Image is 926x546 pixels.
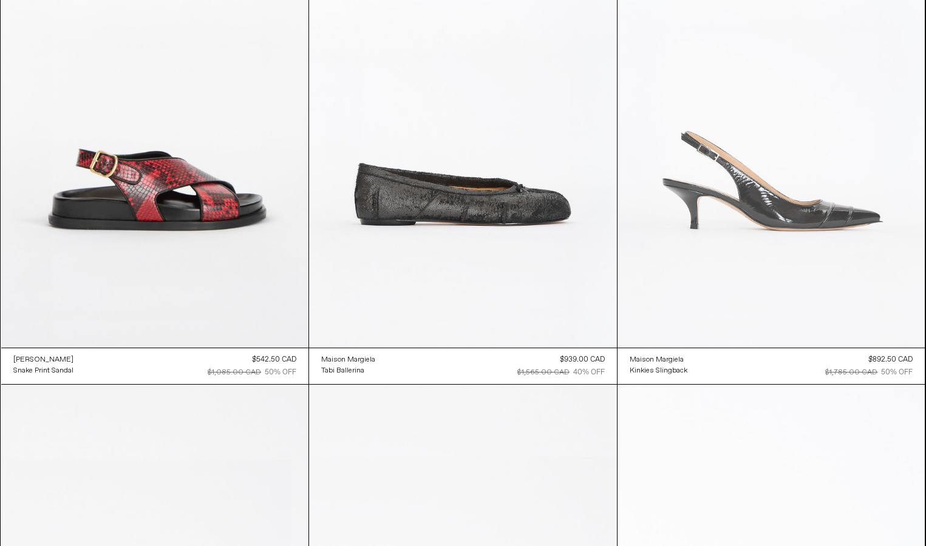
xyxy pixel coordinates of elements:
[252,354,296,365] div: $542.50 CAD
[560,354,605,365] div: $939.00 CAD
[13,365,73,376] a: Snake Print Sandal
[517,367,570,378] div: $1,565.00 CAD
[881,367,913,378] div: 50% OFF
[208,367,261,378] div: $1,085.00 CAD
[630,355,684,365] div: Maison Margiela
[265,367,296,378] div: 50% OFF
[321,365,375,376] a: Tabi Ballerina
[13,366,73,376] div: Snake Print Sandal
[630,366,687,376] div: Kinkies Slingback
[321,355,375,365] div: Maison Margiela
[13,354,73,365] a: [PERSON_NAME]
[13,355,73,365] div: [PERSON_NAME]
[573,367,605,378] div: 40% OFF
[630,354,687,365] a: Maison Margiela
[321,354,375,365] a: Maison Margiela
[630,365,687,376] a: Kinkies Slingback
[868,354,913,365] div: $892.50 CAD
[825,367,877,378] div: $1,785.00 CAD
[321,366,364,376] div: Tabi Ballerina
